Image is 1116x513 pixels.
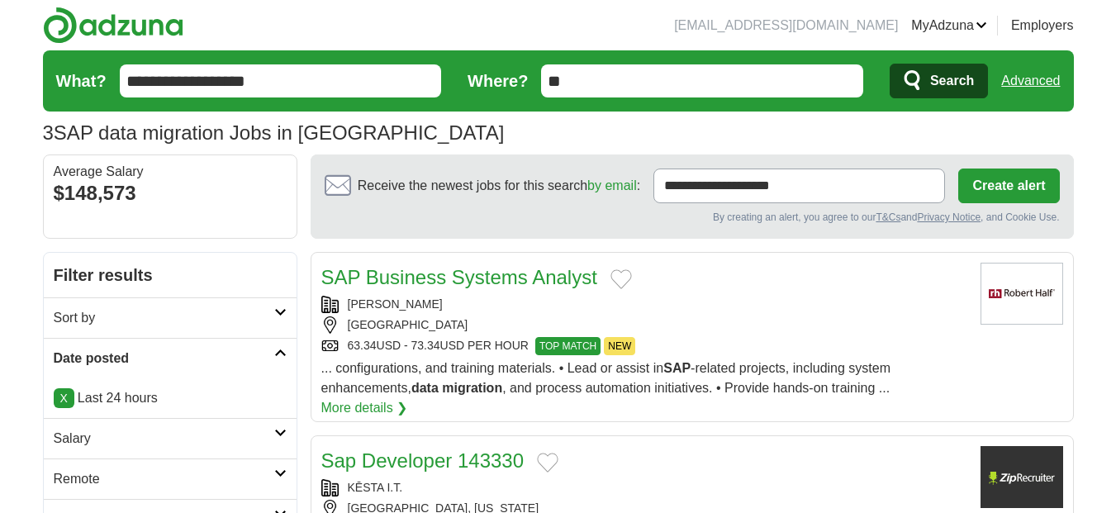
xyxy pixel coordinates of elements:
[1011,16,1074,36] a: Employers
[442,381,502,395] strong: migration
[911,16,987,36] a: MyAdzuna
[411,381,439,395] strong: data
[537,453,558,473] button: Add to favorite jobs
[54,178,287,208] div: $148,573
[535,337,601,355] span: TOP MATCH
[321,266,597,288] a: SAP Business Systems Analyst
[321,479,967,496] div: KĒSTA I.T.
[43,121,505,144] h1: SAP data migration Jobs in [GEOGRAPHIC_DATA]
[44,297,297,338] a: Sort by
[44,338,297,378] a: Date posted
[930,64,974,97] span: Search
[917,211,981,223] a: Privacy Notice
[321,361,891,395] span: ... configurations, and training materials. • Lead or assist in -related projects, including syst...
[604,337,635,355] span: NEW
[663,361,691,375] strong: SAP
[358,176,640,196] span: Receive the newest jobs for this search :
[54,308,274,328] h2: Sort by
[348,297,443,311] a: [PERSON_NAME]
[587,178,637,192] a: by email
[54,388,74,408] a: X
[54,165,287,178] div: Average Salary
[981,263,1063,325] img: Robert Half logo
[54,388,287,408] p: Last 24 hours
[44,253,297,297] h2: Filter results
[610,269,632,289] button: Add to favorite jobs
[321,449,525,472] a: Sap Developer 143330
[56,69,107,93] label: What?
[1001,64,1060,97] a: Advanced
[468,69,528,93] label: Where?
[54,469,274,489] h2: Remote
[981,446,1063,508] img: Company logo
[958,169,1059,203] button: Create alert
[890,64,988,98] button: Search
[44,458,297,499] a: Remote
[674,16,898,36] li: [EMAIL_ADDRESS][DOMAIN_NAME]
[44,418,297,458] a: Salary
[43,7,183,44] img: Adzuna logo
[321,398,408,418] a: More details ❯
[43,118,54,148] span: 3
[54,429,274,449] h2: Salary
[321,316,967,334] div: [GEOGRAPHIC_DATA]
[54,349,274,368] h2: Date posted
[325,210,1060,225] div: By creating an alert, you agree to our and , and Cookie Use.
[876,211,900,223] a: T&Cs
[321,337,967,355] div: 63.34USD - 73.34USD PER HOUR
